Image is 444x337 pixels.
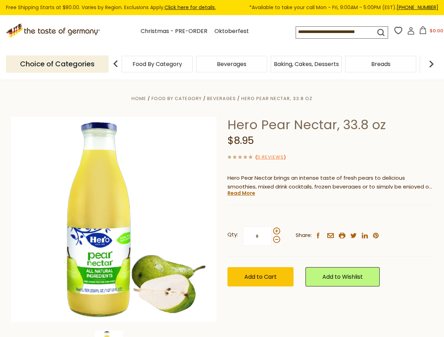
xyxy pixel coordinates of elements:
[207,95,236,102] a: Beverages
[217,61,246,67] a: Beverages
[214,27,249,36] a: Oktoberfest
[305,267,380,286] a: Add to Wishlist
[165,4,216,11] a: Click here for details.
[227,134,254,147] span: $8.95
[133,61,182,67] a: Food By Category
[255,154,286,160] span: ( )
[227,190,255,197] a: Read More
[430,27,443,34] span: $0.00
[296,231,312,240] span: Share:
[371,61,391,67] a: Breads
[109,57,123,71] img: previous arrow
[244,273,277,281] span: Add to Cart
[249,4,438,12] span: *Available to take your call Mon - Fri, 9:00AM - 5:00PM (EST).
[6,55,109,73] p: Choice of Categories
[152,95,202,102] a: Food By Category
[141,27,207,36] a: Christmas - PRE-ORDER
[424,57,438,71] img: next arrow
[6,4,438,12] div: Free Shipping Starts at $80.00. Varies by Region. Exclusions Apply.
[227,174,433,191] p: Hero Pear Nectar brings an intense taste of fresh pears to delicious smoothies, mixed drink cockt...
[227,230,238,239] strong: Qty:
[397,4,438,11] a: [PHONE_NUMBER]
[131,95,146,102] a: Home
[274,61,339,67] a: Baking, Cakes, Desserts
[227,267,294,286] button: Add to Cart
[257,154,284,161] a: 0 Reviews
[241,95,313,102] a: Hero Pear Nectar, 33.8 oz
[11,117,217,322] img: Hero Pear Nectar, 33.8 oz
[227,117,433,133] h1: Hero Pear Nectar, 33.8 oz
[243,226,272,246] input: Qty:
